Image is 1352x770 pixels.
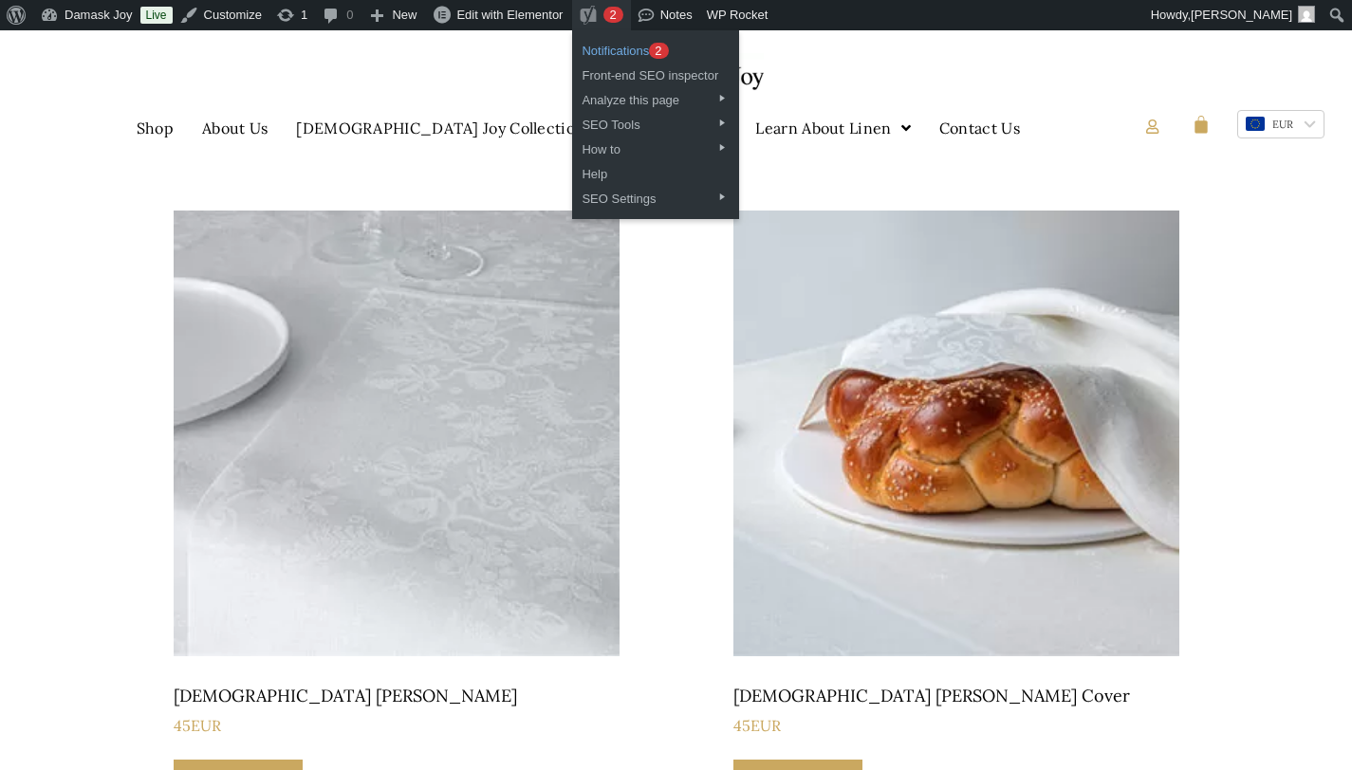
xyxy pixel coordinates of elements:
div: SEO Tools [572,110,739,135]
a: Notifications [572,36,739,61]
bdi: 45 [733,716,781,735]
a: Help [572,159,739,184]
h2: [DEMOGRAPHIC_DATA] [PERSON_NAME] [174,677,620,715]
a: Contact Us [925,106,1034,150]
a: Front-end SEO inspector [572,61,739,85]
a: Live [140,7,173,24]
span: EUR [191,716,221,735]
a: Shop [122,106,188,150]
span: 2 [655,44,661,58]
img: Jewish Joy Challah Bread Cover [733,211,1179,656]
div: How to [572,135,739,159]
img: Jewish joy Napkins [174,211,620,656]
span: EUR [750,716,781,735]
span: Edit with Elementor [456,8,563,22]
a: [DEMOGRAPHIC_DATA] Joy Collection [282,106,599,150]
a: [DEMOGRAPHIC_DATA] [PERSON_NAME] 45EUR [174,211,620,738]
a: [DEMOGRAPHIC_DATA] [PERSON_NAME] Cover 45EUR [733,211,1179,738]
a: Learn About Linen [741,106,924,150]
span: EUR [1272,118,1293,131]
h2: [DEMOGRAPHIC_DATA] [PERSON_NAME] Cover [733,677,1179,715]
a: About Us [188,106,282,150]
div: Analyze this page [572,85,739,110]
div: SEO Settings [572,184,739,209]
bdi: 45 [174,716,221,735]
span: [PERSON_NAME] [1191,8,1292,22]
nav: Menu [23,106,1133,150]
span: 2 [609,8,616,22]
